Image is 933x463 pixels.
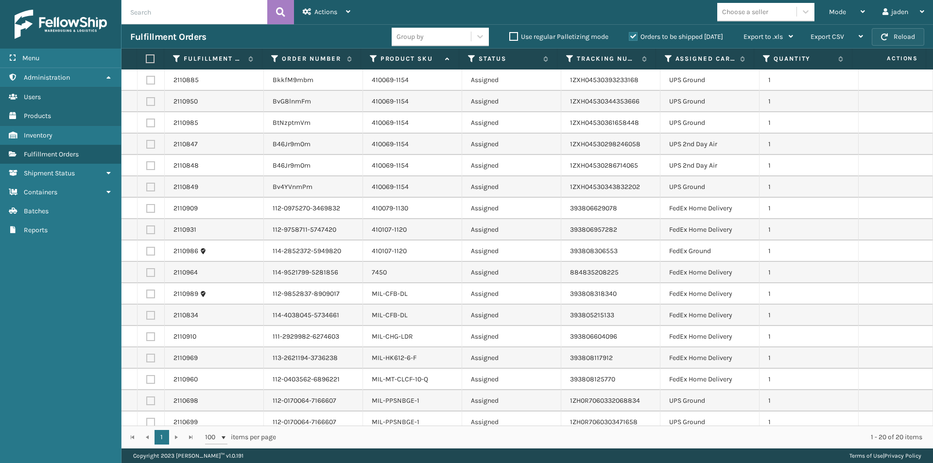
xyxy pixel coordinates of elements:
[660,69,760,91] td: UPS Ground
[849,448,921,463] div: |
[314,8,337,16] span: Actions
[570,247,618,255] a: 393808306553
[397,32,424,42] div: Group by
[660,91,760,112] td: UPS Ground
[24,93,41,101] span: Users
[570,119,639,127] a: 1ZXH04530361658448
[774,54,833,63] label: Quantity
[173,182,198,192] a: 2110849
[130,31,206,43] h3: Fulfillment Orders
[282,54,342,63] label: Order Number
[173,246,198,256] a: 2110986
[462,112,561,134] td: Assigned
[760,69,859,91] td: 1
[264,155,363,176] td: B46Jr9m0m
[173,118,198,128] a: 2110985
[811,33,844,41] span: Export CSV
[24,207,49,215] span: Batches
[722,7,768,17] div: Choose a seller
[570,204,617,212] a: 393806629078
[205,430,276,445] span: items per page
[760,390,859,412] td: 1
[462,69,561,91] td: Assigned
[660,283,760,305] td: FedEx Home Delivery
[462,369,561,390] td: Assigned
[372,332,413,341] a: MIL-CHG-LDR
[660,240,760,262] td: FedEx Ground
[660,412,760,433] td: UPS Ground
[264,347,363,369] td: 113-2621194-3736238
[760,262,859,283] td: 1
[570,290,617,298] a: 393808318340
[24,131,52,139] span: Inventory
[660,198,760,219] td: FedEx Home Delivery
[264,305,363,326] td: 114-4038045-5734661
[760,176,859,198] td: 1
[264,262,363,283] td: 114-9521799-5281856
[372,247,407,255] a: 410107-1120
[849,452,883,459] a: Terms of Use
[173,375,198,384] a: 2110960
[184,54,243,63] label: Fulfillment Order Id
[760,326,859,347] td: 1
[462,283,561,305] td: Assigned
[133,448,243,463] p: Copyright 2023 [PERSON_NAME]™ v 1.0.191
[462,347,561,369] td: Assigned
[660,219,760,240] td: FedEx Home Delivery
[264,240,363,262] td: 114-2852372-5949820
[372,375,428,383] a: MIL-MT-CLCF-10-Q
[660,112,760,134] td: UPS Ground
[372,119,409,127] a: 410069-1154
[570,97,639,105] a: 1ZXH04530344353666
[372,225,407,234] a: 410107-1120
[372,97,409,105] a: 410069-1154
[509,33,608,41] label: Use regular Palletizing mode
[760,219,859,240] td: 1
[173,417,198,427] a: 2110699
[173,396,198,406] a: 2110698
[173,204,198,213] a: 2110909
[462,390,561,412] td: Assigned
[24,150,79,158] span: Fulfillment Orders
[264,283,363,305] td: 112-9852837-8909017
[570,354,613,362] a: 393808117912
[372,76,409,84] a: 410069-1154
[743,33,783,41] span: Export to .xls
[570,140,640,148] a: 1ZXH04530298246058
[462,176,561,198] td: Assigned
[173,310,198,320] a: 2110834
[675,54,735,63] label: Assigned Carrier Service
[155,430,169,445] a: 1
[660,134,760,155] td: UPS 2nd Day Air
[264,112,363,134] td: BtNzptmVm
[462,134,561,155] td: Assigned
[577,54,637,63] label: Tracking Number
[479,54,538,63] label: Status
[380,54,440,63] label: Product SKU
[173,332,196,342] a: 2110910
[462,219,561,240] td: Assigned
[760,91,859,112] td: 1
[872,28,924,46] button: Reload
[173,139,198,149] a: 2110847
[264,91,363,112] td: BvG8lnmFm
[760,134,859,155] td: 1
[660,390,760,412] td: UPS Ground
[264,412,363,433] td: 112-0170064-7166607
[570,76,639,84] a: 1ZXH04530393233168
[760,412,859,433] td: 1
[264,390,363,412] td: 112-0170064-7166607
[372,161,409,170] a: 410069-1154
[462,326,561,347] td: Assigned
[264,369,363,390] td: 112-0403562-6896221
[372,311,408,319] a: MIL-CFB-DL
[264,326,363,347] td: 111-2929982-6274603
[760,305,859,326] td: 1
[264,69,363,91] td: BkkfM9mbm
[24,169,75,177] span: Shipment Status
[660,347,760,369] td: FedEx Home Delivery
[660,262,760,283] td: FedEx Home Delivery
[372,183,409,191] a: 410069-1154
[372,204,408,212] a: 410079-1130
[264,134,363,155] td: B46Jr9m0m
